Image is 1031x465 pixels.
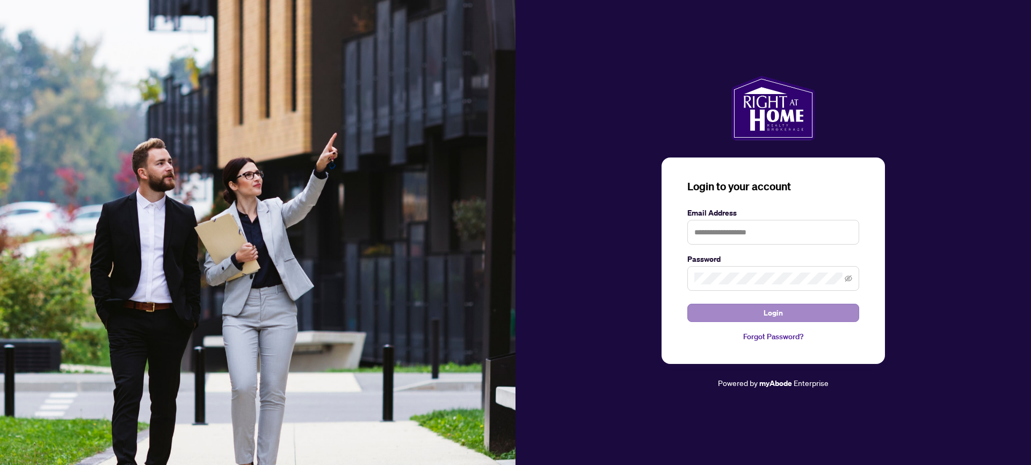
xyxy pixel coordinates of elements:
[687,179,859,194] h3: Login to your account
[764,304,783,321] span: Login
[687,331,859,342] a: Forgot Password?
[687,253,859,265] label: Password
[794,378,829,388] span: Enterprise
[845,275,852,282] span: eye-invisible
[731,76,815,140] img: ma-logo
[759,377,792,389] a: myAbode
[687,207,859,219] label: Email Address
[718,378,758,388] span: Powered by
[687,304,859,322] button: Login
